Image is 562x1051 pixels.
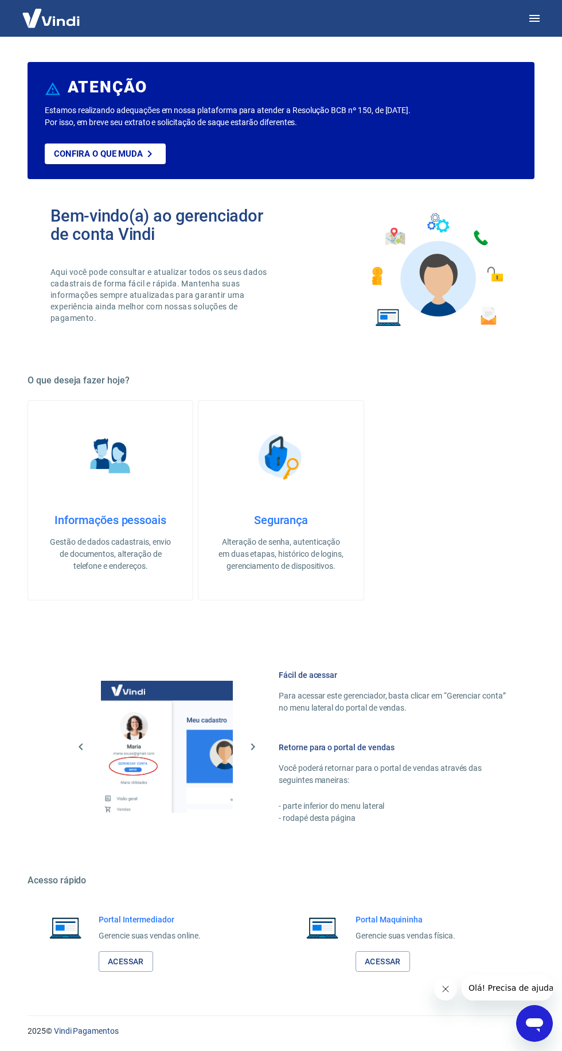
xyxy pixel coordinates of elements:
p: Alteração de senha, autenticação em duas etapas, histórico de logins, gerenciamento de dispositivos. [217,536,345,572]
iframe: Botão para abrir a janela de mensagens [516,1005,553,1042]
p: Confira o que muda [54,149,143,159]
h6: ATENÇÃO [68,82,147,93]
h6: Retorne para o portal de vendas [279,742,507,753]
iframe: Fechar mensagem [434,978,457,1000]
iframe: Mensagem da empresa [462,975,553,1000]
img: Imagem de um avatar masculino com diversos icones exemplificando as funcionalidades do gerenciado... [361,207,512,333]
a: Informações pessoaisInformações pessoaisGestão de dados cadastrais, envio de documentos, alteraçã... [28,400,193,600]
span: Olá! Precisa de ajuda? [7,8,96,17]
p: Gestão de dados cadastrais, envio de documentos, alteração de telefone e endereços. [46,536,174,572]
a: SegurançaSegurançaAlteração de senha, autenticação em duas etapas, histórico de logins, gerenciam... [198,400,364,600]
img: Imagem de um notebook aberto [41,914,89,941]
p: Você poderá retornar para o portal de vendas através das seguintes maneiras: [279,762,507,786]
p: Para acessar este gerenciador, basta clicar em “Gerenciar conta” no menu lateral do portal de ven... [279,690,507,714]
h6: Fácil de acessar [279,669,507,681]
img: Imagem de um notebook aberto [298,914,346,941]
a: Acessar [356,951,410,972]
h4: Segurança [217,513,345,527]
h2: Bem-vindo(a) ao gerenciador de conta Vindi [50,207,281,243]
a: Acessar [99,951,153,972]
p: Aqui você pode consultar e atualizar todos os seus dados cadastrais de forma fácil e rápida. Mant... [50,266,281,324]
img: Imagem da dashboard mostrando o botão de gerenciar conta na sidebar no lado esquerdo [101,681,233,813]
h6: Portal Maquininha [356,914,455,925]
img: Informações pessoais [82,428,139,486]
p: - parte inferior do menu lateral [279,800,507,812]
h5: O que deseja fazer hoje? [28,375,534,386]
img: Vindi [14,1,88,36]
a: Vindi Pagamentos [54,1026,119,1036]
p: Gerencie suas vendas online. [99,930,201,942]
p: 2025 © [28,1025,534,1037]
a: Confira o que muda [45,144,166,164]
h4: Informações pessoais [46,513,174,527]
p: - rodapé desta página [279,812,507,824]
p: Gerencie suas vendas física. [356,930,455,942]
img: Segurança [252,428,310,486]
p: Estamos realizando adequações em nossa plataforma para atender a Resolução BCB nº 150, de [DATE].... [45,104,423,129]
h6: Portal Intermediador [99,914,201,925]
h5: Acesso rápido [28,875,534,886]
